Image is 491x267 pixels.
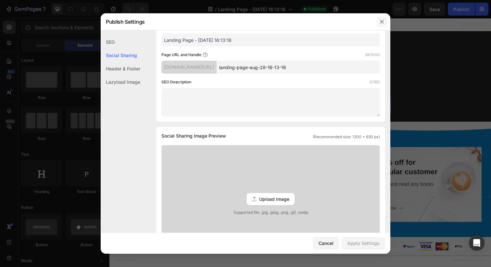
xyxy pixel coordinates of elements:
[6,60,384,70] p: Sign up for exclusive content, special prizes, and latest update
[273,191,293,197] div: Shop Now
[108,184,126,189] a: My Cart
[241,81,288,98] button: Subscribe
[274,166,369,174] p: Chill and read any books
[274,152,335,161] span: regular customer
[108,132,175,145] p: Information
[259,196,289,202] span: Upload Image
[101,13,373,30] div: Publish Settings
[342,237,385,250] button: Apply Settings
[10,230,189,237] p: Copyright © 2022 GemThemes. All Rights Reserved.
[347,240,380,247] div: Apply Settings
[5,39,385,55] h2: Subscribe [DATE]
[108,198,130,204] a: Checkout
[274,143,313,152] span: 10% off for
[162,210,380,215] span: Supported file: .jpg, .jpeg, .png, .gif, .webp
[161,132,226,140] span: Social Sharing Image Preview
[186,196,202,201] a: Career
[161,61,217,74] div: [DOMAIN_NAME][URL]
[161,33,380,46] input: Title
[469,235,485,251] div: Open Intercom Messenger
[108,170,120,175] a: Login
[186,153,227,158] a: Customer Service
[273,191,300,197] button: Shop Now
[101,35,140,49] div: SEO
[161,79,191,85] label: SEO Description
[319,240,334,247] div: Cancel
[299,229,380,237] img: Alt Image
[365,52,380,58] label: 28/1000
[161,52,201,58] label: Page URL and Handle
[108,155,135,161] a: My Account
[10,132,62,158] img: gempages_581893513159902056-3b259295-d600-416b-b075-cf9cbccd44e5.png
[370,79,380,85] label: 0/160
[102,81,241,98] input: Enter your email
[186,132,253,143] p: Contact
[101,62,140,75] div: Header & Footer
[101,49,140,62] div: Social Sharing
[186,167,217,173] a: Store Locator
[217,61,380,74] input: Handle
[101,75,140,89] div: Lazyload Image
[313,237,339,250] button: Cancel
[186,181,210,187] a: Wholesale
[253,85,276,94] div: Subscribe
[313,134,380,140] span: (Recommended size: 1200 x 630 px)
